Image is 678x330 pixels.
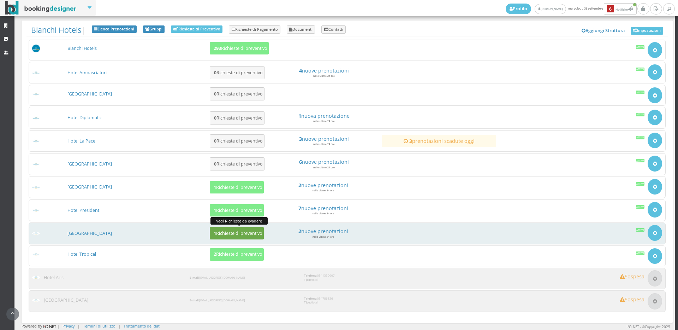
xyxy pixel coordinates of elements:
[636,228,645,232] div: Attiva
[269,205,377,211] h4: nuove prenotazioni
[67,115,102,121] a: Hotel Diplomatic
[270,113,378,119] a: 1nuova prenotazione
[212,70,263,75] h5: Richieste di preventivo
[214,91,216,97] b: 0
[269,182,377,188] a: 2nuove prenotazioni
[210,227,264,239] button: 1Richieste di preventivo
[270,68,378,74] a: 4nuove prenotazioni
[143,25,165,33] a: Gruppi
[210,134,264,147] button: 0Richieste di preventivo
[67,161,112,167] a: [GEOGRAPHIC_DATA]
[5,1,77,15] img: BookingDesigner.com
[270,159,378,165] a: 6nuove prenotazioni
[214,184,216,190] b: 1
[269,182,377,188] h4: nuove prenotazioni
[229,25,280,34] a: Richieste di Pagamento
[32,45,40,53] img: 56a3b5230dfa11eeb8a602419b1953d8_max100.png
[67,91,112,97] a: [GEOGRAPHIC_DATA]
[620,273,644,279] h4: Sospesa
[118,323,120,329] div: |
[506,4,531,14] a: Profilo
[67,251,96,257] a: Hotel Tropical
[124,323,161,329] a: Trattamento dei dati
[210,42,269,54] button: 293Richieste di preventivo
[313,74,335,77] small: nelle ultime 24 ore
[298,205,301,212] strong: 7
[301,293,415,308] div: 054786126 Hotel
[304,296,317,300] strong: Telefono:
[32,139,40,143] img: c3084f9b7d3611ed9c9d0608f5526cb6_max100.png
[42,324,57,329] img: ionet_small_logo.png
[409,138,412,144] strong: 3
[270,68,378,74] h4: nuove prenotazioni
[313,189,334,192] small: nelle ultime 24 ore
[298,228,301,235] strong: 2
[212,91,263,97] h5: Richieste di preventivo
[313,120,335,123] small: nelle ultime 24 ore
[32,116,40,120] img: baa77dbb7d3611ed9c9d0608f5526cb6_max100.png
[212,185,262,190] h5: Richieste di preventivo
[636,68,645,71] div: Attiva
[67,184,112,190] a: [GEOGRAPHIC_DATA]
[604,3,637,15] button: 6Notifiche
[212,231,262,236] h5: Richieste di preventivo
[214,70,216,76] b: 0
[304,300,311,304] strong: Tipo:
[304,273,317,277] strong: Telefono:
[631,27,663,35] a: Impostazioni
[67,45,97,51] a: Bianchi Hotels
[270,136,378,142] h4: nuove prenotazioni
[210,204,264,216] button: 1Richieste di preventivo
[92,25,137,33] a: Elenco Prenotazioni
[32,71,40,74] img: a22403af7d3611ed9c9d0608f5526cb6_max100.png
[63,323,75,329] a: Privacy
[385,138,493,144] a: 3prenotazioni scadute oggi
[313,166,335,169] small: nelle ultime 24 ore
[269,228,377,234] h4: nuove prenotazioni
[636,182,645,186] div: Attiva
[304,278,311,282] strong: Tipo:
[210,217,268,224] div: Vedi Richieste da evadere
[32,276,40,279] img: ab96904f7d3611ed9c9d0608f5526cb6_max100.png
[214,207,216,213] b: 1
[214,115,216,121] b: 0
[636,159,645,162] div: Attiva
[214,138,216,144] b: 0
[270,136,378,142] a: 3nuove prenotazioni
[214,230,216,236] b: 1
[214,161,216,167] b: 0
[186,295,301,306] div: [EMAIL_ADDRESS][DOMAIN_NAME]
[67,70,107,76] a: Hotel Ambasciatori
[212,138,263,144] h5: Richieste di preventivo
[212,208,262,213] h5: Richieste di preventivo
[313,143,335,146] small: nelle ultime 24 ore
[67,230,112,236] a: [GEOGRAPHIC_DATA]
[32,232,40,235] img: ea773b7e7d3611ed9c9d0608f5526cb6_max100.png
[32,299,40,302] img: e2de19487d3611ed9c9d0608f5526cb6_max100.png
[269,228,377,234] a: 2nuove prenotazioni
[214,251,216,257] b: 2
[636,136,645,139] div: Attiva
[636,91,645,94] div: Attiva
[31,25,81,35] a: Bianchi Hotels
[636,251,645,255] div: Attiva
[32,253,40,256] img: f1a57c167d3611ed9c9d0608f5526cb6_max100.png
[506,3,637,15] span: mercoledì, 03 settembre
[67,207,99,213] a: Hotel President
[578,25,629,36] a: Aggiungi Struttura
[32,186,40,189] img: d1a594307d3611ed9c9d0608f5526cb6_max100.png
[301,270,415,285] div: 0541330007 Hotel
[269,205,377,211] a: 7nuove prenotazioni
[620,296,644,302] h4: Sospesa
[210,181,264,193] button: 1Richieste di preventivo
[212,115,263,121] h5: Richieste di preventivo
[78,323,80,329] div: |
[210,157,264,170] button: 0Richieste di preventivo
[32,209,40,212] img: da2a24d07d3611ed9c9d0608f5526cb6_max100.png
[210,248,264,261] button: 2Richieste di preventivo
[41,297,185,303] h3: [GEOGRAPHIC_DATA]
[636,45,645,49] div: Attiva
[270,113,378,119] h4: nuova prenotazione
[321,25,346,34] a: Contatti
[287,25,315,34] a: Documenti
